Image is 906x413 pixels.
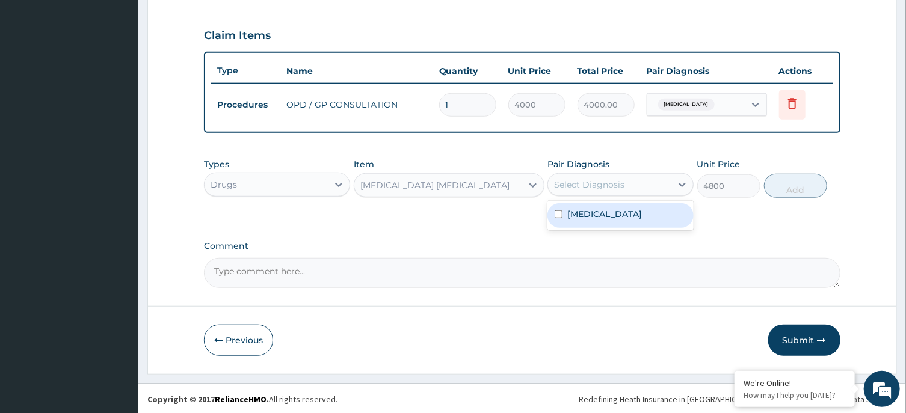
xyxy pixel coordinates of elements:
th: Unit Price [502,59,572,83]
th: Type [211,60,280,82]
label: Types [204,159,229,170]
a: RelianceHMO [215,394,267,405]
label: Pair Diagnosis [547,158,609,170]
th: Name [280,59,433,83]
textarea: Type your message and hit 'Enter' [6,281,229,323]
td: Procedures [211,94,280,116]
th: Quantity [433,59,502,83]
label: [MEDICAL_DATA] [567,208,642,220]
th: Pair Diagnosis [641,59,773,83]
p: How may I help you today? [744,390,846,400]
button: Add [764,174,828,198]
div: Chat with us now [63,67,202,83]
strong: Copyright © 2017 . [147,394,269,405]
label: Comment [204,241,840,251]
span: We're online! [70,127,166,249]
td: OPD / GP CONSULTATION [280,93,433,117]
div: Drugs [211,179,237,191]
div: Minimize live chat window [197,6,226,35]
label: Unit Price [697,158,741,170]
label: Item [354,158,374,170]
div: We're Online! [744,378,846,388]
button: Previous [204,325,273,356]
h3: Claim Items [204,29,271,43]
div: Redefining Heath Insurance in [GEOGRAPHIC_DATA] using Telemedicine and Data Science! [579,393,897,405]
div: Select Diagnosis [554,179,624,191]
button: Submit [768,325,840,356]
div: [MEDICAL_DATA] [MEDICAL_DATA] [360,179,510,191]
img: d_794563401_company_1708531726252_794563401 [22,60,49,90]
th: Actions [773,59,833,83]
th: Total Price [572,59,641,83]
span: [MEDICAL_DATA] [658,99,715,111]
